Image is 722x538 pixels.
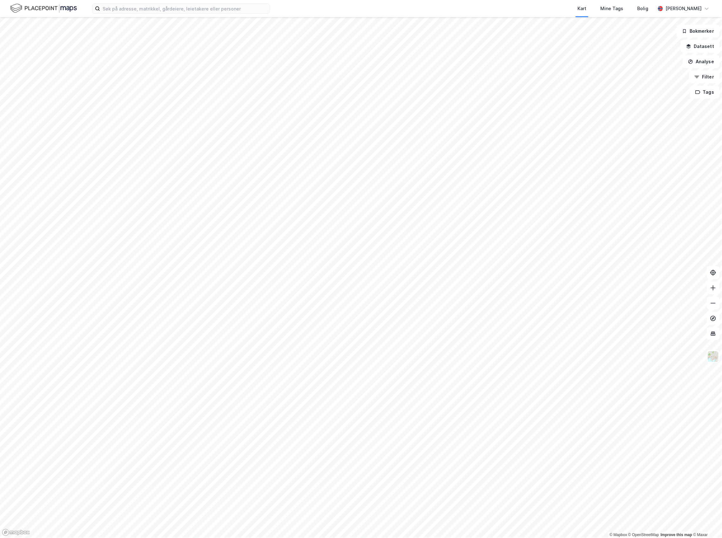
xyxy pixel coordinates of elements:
button: Datasett [681,40,719,53]
a: Mapbox [610,533,627,537]
div: Bolig [637,5,648,12]
input: Søk på adresse, matrikkel, gårdeiere, leietakere eller personer [100,4,270,13]
button: Analyse [683,55,719,68]
div: Mine Tags [600,5,623,12]
iframe: Chat Widget [690,507,722,538]
a: Improve this map [661,533,692,537]
div: [PERSON_NAME] [665,5,702,12]
img: logo.f888ab2527a4732fd821a326f86c7f29.svg [10,3,77,14]
div: Kart [577,5,586,12]
button: Filter [689,71,719,83]
div: Kontrollprogram for chat [690,507,722,538]
a: OpenStreetMap [628,533,659,537]
button: Tags [690,86,719,99]
button: Bokmerker [677,25,719,37]
a: Mapbox homepage [2,529,30,536]
img: Z [707,351,719,363]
